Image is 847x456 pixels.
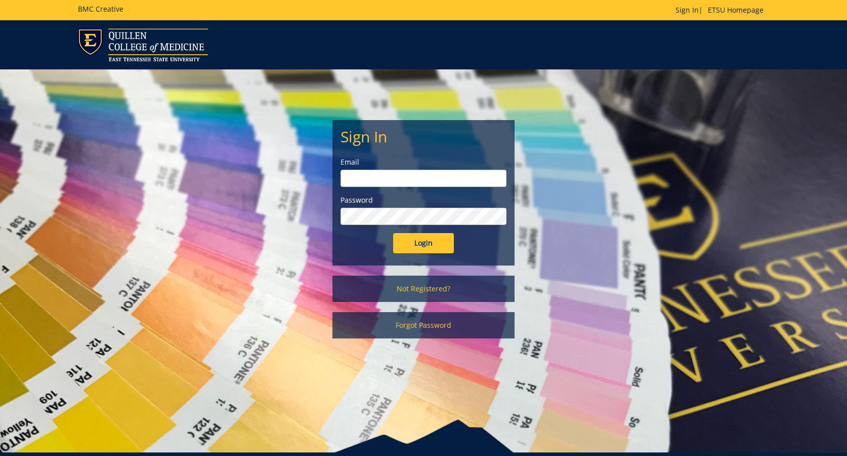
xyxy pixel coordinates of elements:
label: Email [341,157,506,167]
h5: BMC Creative [78,5,123,13]
a: Sign In [675,5,699,15]
p: | [675,5,769,15]
a: ETSU Homepage [703,5,769,15]
label: Password [341,195,506,205]
a: Not Registered? [332,276,515,302]
img: ETSU logo [78,28,208,61]
a: Forgot Password [332,312,515,338]
input: Login [393,233,454,253]
h2: Sign In [341,128,506,145]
